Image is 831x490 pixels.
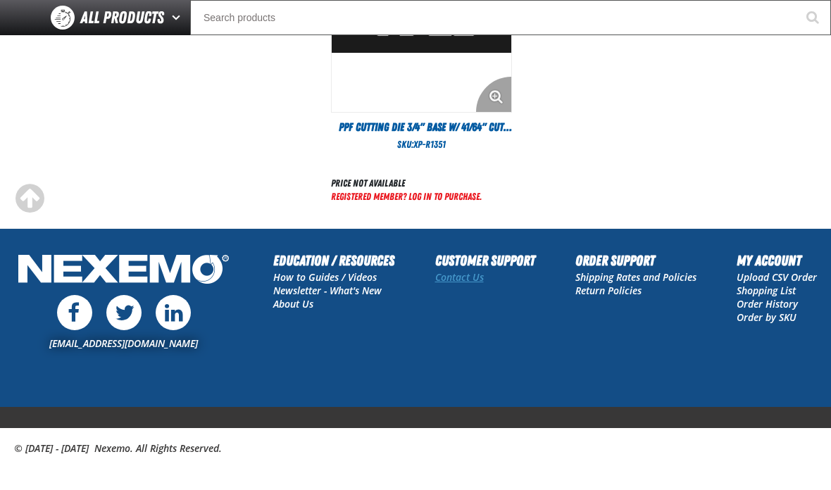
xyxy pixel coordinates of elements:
[331,138,512,151] div: SKU:
[273,297,313,310] a: About Us
[80,5,164,30] span: All Products
[273,270,377,284] a: How to Guides / Videos
[331,177,482,190] div: Price not available
[339,120,512,149] span: PPF Cutting Die 3/4" Base w/ 41/64" Cut Edge
[737,297,798,310] a: Order History
[273,250,394,271] h2: Education / Resources
[435,270,484,284] a: Contact Us
[575,250,696,271] h2: Order Support
[49,337,198,350] a: [EMAIL_ADDRESS][DOMAIN_NAME]
[331,120,512,135] a: PPF Cutting Die 3/4" Base w/ 41/64" Cut Edge
[575,270,696,284] a: Shipping Rates and Policies
[737,284,796,297] a: Shopping List
[14,250,233,291] img: Nexemo Logo
[737,270,817,284] a: Upload CSV Order
[413,139,446,150] span: XP-R1351
[331,191,482,202] a: Registered Member? Log In to purchase.
[435,250,535,271] h2: Customer Support
[273,284,382,297] a: Newsletter - What's New
[14,183,45,214] div: Scroll to the top
[476,77,511,112] button: Enlarge Product Image. Opens a popup
[575,284,642,297] a: Return Policies
[737,310,796,324] a: Order by SKU
[737,250,817,271] h2: My Account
